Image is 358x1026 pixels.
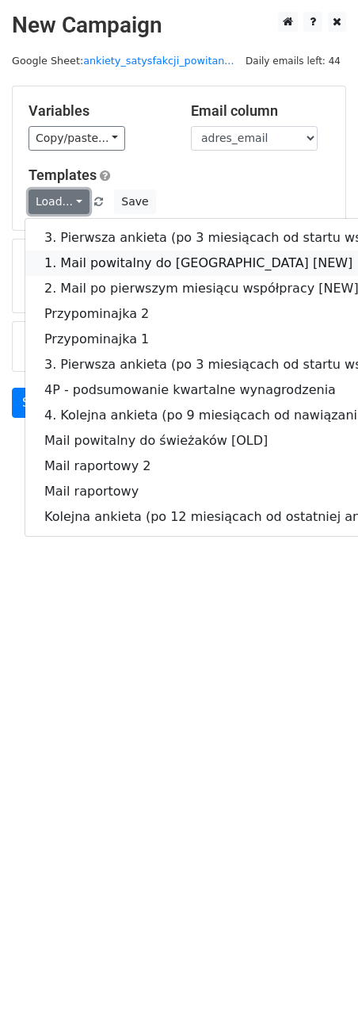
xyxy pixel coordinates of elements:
[12,12,346,39] h2: New Campaign
[240,55,346,67] a: Daily emails left: 44
[191,102,329,120] h5: Email column
[29,167,97,183] a: Templates
[240,52,346,70] span: Daily emails left: 44
[29,126,125,151] a: Copy/paste...
[12,55,234,67] small: Google Sheet:
[12,388,64,418] a: Send
[114,190,155,214] button: Save
[83,55,234,67] a: ankiety_satysfakcji_powitan...
[29,190,89,214] a: Load...
[279,950,358,1026] iframe: Chat Widget
[279,950,358,1026] div: Widżet czatu
[29,102,167,120] h5: Variables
